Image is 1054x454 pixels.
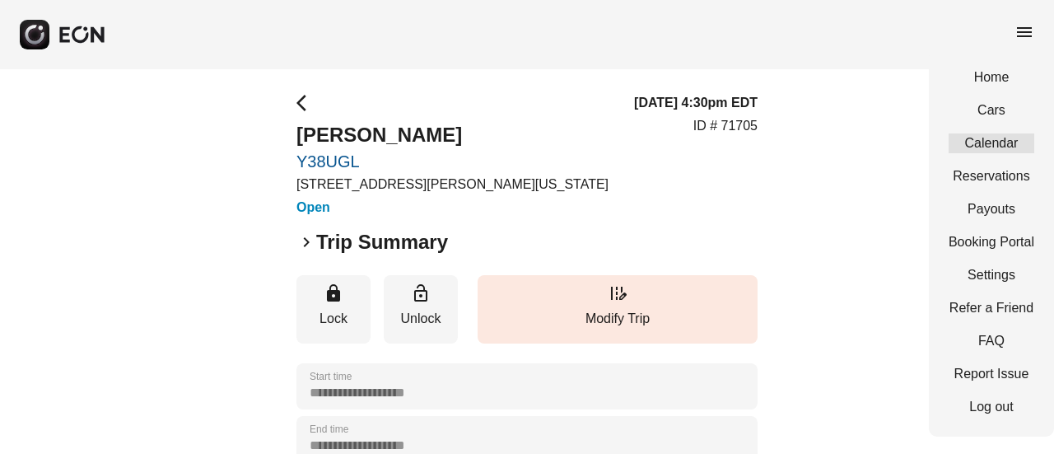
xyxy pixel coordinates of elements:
[949,232,1034,252] a: Booking Portal
[634,93,758,113] h3: [DATE] 4:30pm EDT
[296,152,609,171] a: Y38UGL
[949,298,1034,318] a: Refer a Friend
[478,275,758,344] button: Modify Trip
[296,175,609,194] p: [STREET_ADDRESS][PERSON_NAME][US_STATE]
[305,309,362,329] p: Lock
[949,265,1034,285] a: Settings
[296,93,316,113] span: arrow_back_ios
[949,397,1034,417] a: Log out
[949,331,1034,351] a: FAQ
[949,199,1034,219] a: Payouts
[949,101,1034,120] a: Cars
[949,364,1034,384] a: Report Issue
[296,232,316,252] span: keyboard_arrow_right
[486,309,749,329] p: Modify Trip
[411,283,431,303] span: lock_open
[384,275,458,344] button: Unlock
[608,283,627,303] span: edit_road
[693,116,758,136] p: ID # 71705
[296,198,609,218] h3: Open
[296,275,371,344] button: Lock
[316,229,448,255] h2: Trip Summary
[949,166,1034,186] a: Reservations
[392,309,450,329] p: Unlock
[296,122,609,148] h2: [PERSON_NAME]
[1014,22,1034,42] span: menu
[949,133,1034,153] a: Calendar
[324,283,343,303] span: lock
[949,68,1034,87] a: Home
